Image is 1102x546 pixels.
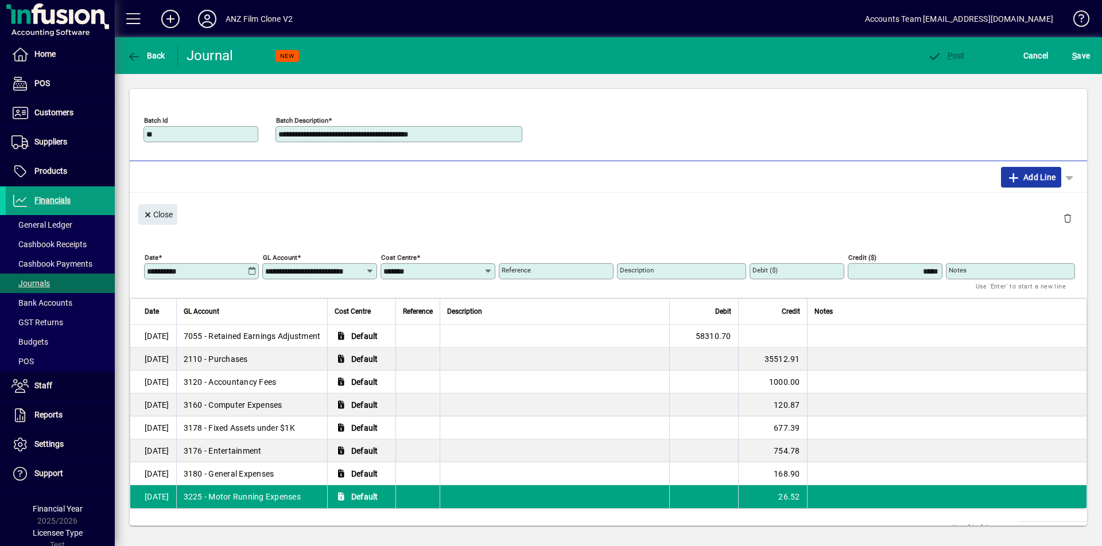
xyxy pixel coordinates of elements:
[6,352,115,371] a: POS
[1023,46,1049,65] span: Cancel
[11,259,92,268] span: Cashbook Payments
[928,51,965,60] span: ost
[34,49,56,58] span: Home
[130,325,176,348] td: [DATE]
[6,99,115,127] a: Customers
[1054,213,1081,223] app-page-header-button: Delete
[11,357,34,366] span: POS
[752,266,778,274] mat-label: Debit ($)
[6,215,115,235] a: General Ledger
[184,330,321,342] span: 7055 - Retained Earnings Adjustment
[143,205,173,224] span: Close
[11,220,72,229] span: General Ledger
[33,504,83,513] span: Financial Year
[738,462,807,485] td: 168.90
[127,51,165,60] span: Back
[1072,51,1077,60] span: S
[145,253,158,262] mat-label: Date
[6,332,115,352] a: Budgets
[1020,45,1051,66] button: Cancel
[184,305,219,318] span: GL Account
[782,305,800,318] span: Credit
[1065,2,1088,40] a: Knowledge Base
[130,439,176,462] td: [DATE]
[351,445,378,457] span: Default
[6,40,115,69] a: Home
[925,45,968,66] button: Post
[276,116,328,124] mat-label: Batch Description
[351,468,378,479] span: Default
[669,325,738,348] td: 58310.70
[130,416,176,439] td: [DATE]
[34,166,67,175] span: Products
[738,439,807,462] td: 754.78
[34,469,63,478] span: Support
[6,430,115,459] a: Settings
[34,137,67,146] span: Suppliers
[502,266,531,274] mat-label: Reference
[351,353,378,365] span: Default
[1001,167,1062,188] button: Add Line
[144,116,168,124] mat-label: Batch Id
[6,254,115,274] a: Cashbook Payments
[6,459,115,488] a: Support
[135,209,180,219] app-page-header-button: Close
[351,422,378,434] span: Default
[715,305,731,318] span: Debit
[184,422,295,434] span: 3178 - Fixed Assets under $1K
[184,491,301,502] span: 3225 - Motor Running Expenses
[130,348,176,370] td: [DATE]
[1072,46,1090,65] span: ave
[1054,204,1081,232] button: Delete
[130,393,176,416] td: [DATE]
[130,485,176,508] td: [DATE]
[6,372,115,400] a: Staff
[145,305,159,318] span: Date
[34,79,50,88] span: POS
[152,9,189,29] button: Add
[6,157,115,186] a: Products
[1007,168,1056,186] span: Add Line
[130,462,176,485] td: [DATE]
[447,305,482,318] span: Description
[138,204,177,225] button: Close
[11,318,63,327] span: GST Returns
[6,293,115,313] a: Bank Accounts
[34,196,71,205] span: Financials
[1069,45,1093,66] button: Save
[6,128,115,157] a: Suppliers
[184,353,248,365] span: 2110 - Purchases
[948,51,953,60] span: P
[738,416,807,439] td: 677.39
[403,305,433,318] span: Reference
[351,399,378,411] span: Default
[351,491,378,502] span: Default
[115,45,178,66] app-page-header-button: Back
[335,305,371,318] span: Cost Centre
[11,240,87,249] span: Cashbook Receipts
[184,445,262,457] span: 3176 - Entertainment
[6,235,115,254] a: Cashbook Receipts
[976,279,1066,292] mat-hint: Use 'Enter' to start a new line
[34,108,73,117] span: Customers
[381,253,417,262] mat-label: Cost Centre
[738,370,807,393] td: 1000.00
[34,410,63,419] span: Reports
[848,253,876,262] mat-label: Credit ($)
[351,376,378,388] span: Default
[6,69,115,98] a: POS
[6,401,115,430] a: Reports
[351,330,378,342] span: Default
[11,337,48,346] span: Budgets
[184,399,282,411] span: 3160 - Computer Expenses
[11,298,72,307] span: Bank Accounts
[124,45,168,66] button: Back
[184,468,274,479] span: 3180 - General Expenses
[865,10,1053,28] div: Accounts Team [EMAIL_ADDRESS][DOMAIN_NAME]
[189,9,226,29] button: Profile
[34,439,64,448] span: Settings
[6,313,115,332] a: GST Returns
[814,305,833,318] span: Notes
[738,393,807,416] td: 120.87
[226,10,293,28] div: ANZ Film Clone V2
